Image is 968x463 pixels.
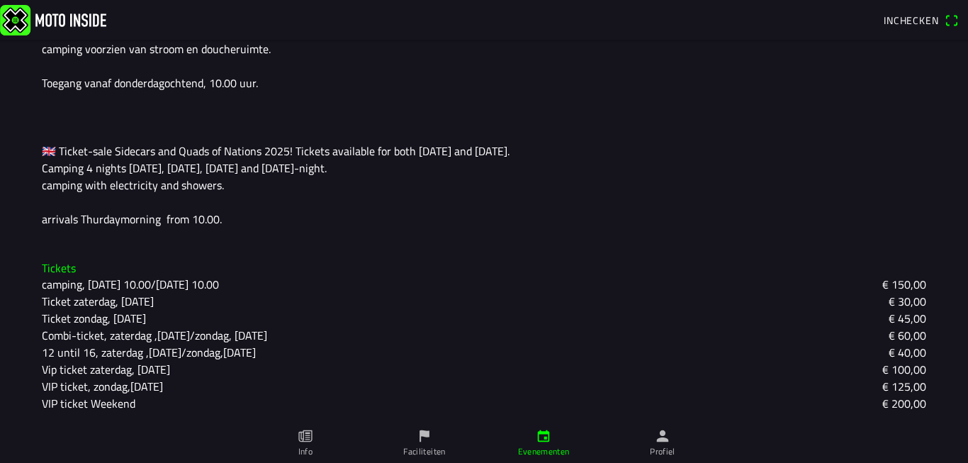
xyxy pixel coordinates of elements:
[877,8,965,32] a: Incheckenqr scanner
[42,276,219,293] ion-text: camping, [DATE] 10.00/[DATE] 10.00
[42,378,163,395] ion-text: VIP ticket, zondag,[DATE]
[403,445,445,458] ion-label: Faciliteiten
[42,395,135,412] ion-text: VIP ticket Weekend
[882,378,926,395] ion-text: € 125,00
[882,395,926,412] ion-text: € 200,00
[42,293,154,310] ion-text: Ticket zaterdag, [DATE]
[882,276,926,293] ion-text: € 150,00
[42,344,256,361] ion-text: 12 until 16, zaterdag ,[DATE]/zondag,[DATE]
[884,13,939,28] span: Inchecken
[889,293,926,310] ion-text: € 30,00
[882,361,926,378] ion-text: € 100,00
[889,310,926,327] ion-text: € 45,00
[650,445,675,458] ion-label: Profiel
[42,310,146,327] ion-text: Ticket zondag, [DATE]
[655,428,670,444] ion-icon: person
[536,428,551,444] ion-icon: calendar
[417,428,432,444] ion-icon: flag
[518,445,570,458] ion-label: Evenementen
[889,327,926,344] ion-text: € 60,00
[889,344,926,361] ion-text: € 40,00
[298,445,313,458] ion-label: Info
[298,428,313,444] ion-icon: paper
[42,327,267,344] ion-text: Combi-ticket, zaterdag ,[DATE]/zondag, [DATE]
[42,262,926,275] h3: Tickets
[42,361,170,378] ion-text: Vip ticket zaterdag, [DATE]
